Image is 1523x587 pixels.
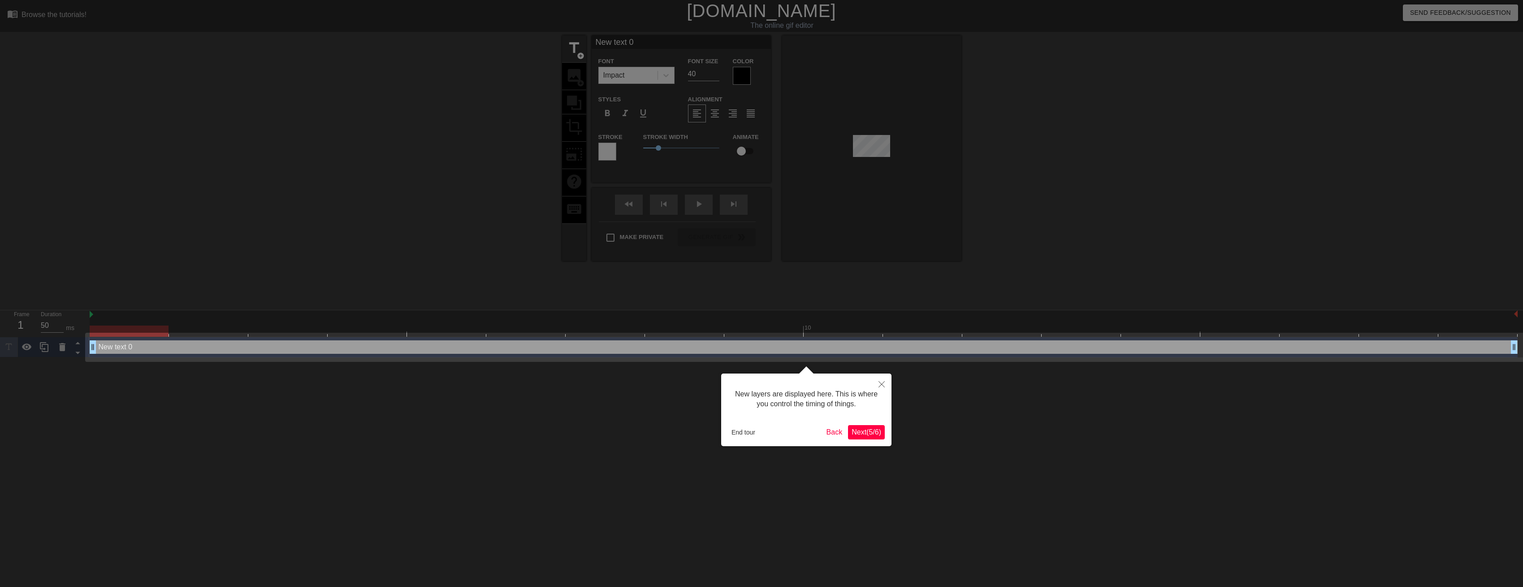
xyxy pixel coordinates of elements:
[872,374,891,394] button: Close
[852,428,881,436] span: Next ( 5 / 6 )
[823,425,846,439] button: Back
[728,426,759,439] button: End tour
[848,425,885,439] button: Next
[728,380,885,418] div: New layers are displayed here. This is where you control the timing of things.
